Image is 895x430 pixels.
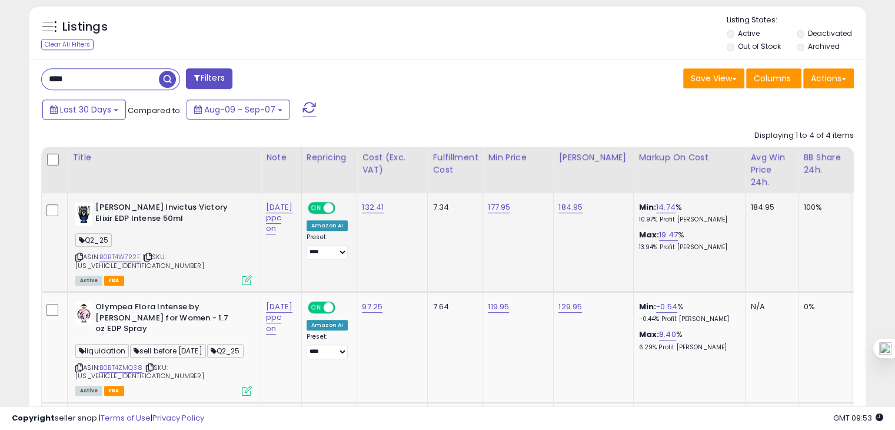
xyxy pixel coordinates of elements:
button: Save View [683,68,744,88]
a: 132.41 [362,201,384,213]
div: Displaying 1 to 4 of 4 items [754,130,854,141]
div: % [638,230,736,252]
span: | SKU: [US_VEHICLE_IDENTIFICATION_NUMBER] [75,363,204,381]
img: 31PxZF7XmsL._SL40_.jpg [75,202,92,226]
b: Olympea Flora Intense by [PERSON_NAME] for Women - 1.7 oz EDP Spray [95,302,238,338]
span: OFF [334,303,352,313]
div: 0% [803,302,842,312]
div: Markup on Cost [638,151,740,164]
a: 129.95 [558,301,582,313]
p: 6.29% Profit [PERSON_NAME] [638,343,736,352]
b: [PERSON_NAME] Invictus Victory Elixir EDP Intense 50ml [95,202,238,227]
a: 119.95 [488,301,509,313]
span: 2025-10-8 09:53 GMT [833,412,883,424]
div: Min Price [488,151,548,164]
div: % [638,202,736,224]
span: Compared to: [128,105,182,116]
th: The percentage added to the cost of goods (COGS) that forms the calculator for Min & Max prices. [634,147,746,193]
span: | SKU: [US_VEHICLE_IDENTIFICATION_NUMBER] [75,252,204,270]
label: Deactivated [807,28,851,38]
span: All listings currently available for purchase on Amazon [75,386,102,396]
div: 100% [803,202,842,213]
div: 184.95 [750,202,789,213]
span: OFF [334,203,352,213]
label: Out of Stock [738,41,781,51]
img: 41zbzso7dcL._SL40_.jpg [75,302,92,325]
a: 19.47 [659,229,678,241]
div: ASIN: [75,302,252,395]
span: FBA [104,386,124,396]
img: one_i.png [879,342,891,355]
div: BB Share 24h. [803,151,846,176]
div: Repricing [307,151,352,164]
div: % [638,302,736,323]
p: Listing States: [727,15,866,26]
a: [DATE] ppc on [266,201,292,234]
label: Active [738,28,760,38]
span: FBA [104,276,124,286]
span: liquidation [75,344,129,358]
div: Fulfillment Cost [432,151,478,176]
span: All listings currently available for purchase on Amazon [75,276,102,286]
a: 14.74 [656,201,676,213]
span: ON [309,203,324,213]
a: 97.25 [362,301,382,313]
a: Terms of Use [101,412,151,424]
button: Columns [746,68,801,88]
a: 177.95 [488,201,510,213]
a: Privacy Policy [152,412,204,424]
b: Min: [638,201,656,213]
a: [DATE] ppc on [266,301,292,334]
span: Columns [754,72,791,84]
span: sell before [DATE] [130,344,206,358]
div: Note [266,151,297,164]
div: Avg Win Price 24h. [750,151,793,188]
div: Amazon AI [307,220,348,231]
div: seller snap | | [12,413,204,424]
span: Q2_25 [75,233,112,247]
span: Last 30 Days [60,104,111,115]
strong: Copyright [12,412,55,424]
b: Max: [638,329,659,340]
span: Aug-09 - Sep-07 [204,104,275,115]
button: Aug-09 - Sep-07 [187,100,290,120]
b: Max: [638,229,659,240]
span: Q2_25 [207,344,244,358]
div: [PERSON_NAME] [558,151,628,164]
p: -0.44% Profit [PERSON_NAME] [638,315,736,323]
a: 8.40 [659,329,676,340]
h5: Listings [62,19,108,35]
button: Actions [803,68,854,88]
button: Filters [186,68,232,89]
div: Cost (Exc. VAT) [362,151,422,176]
span: ON [309,303,324,313]
a: B0BT4W7R2F [99,252,141,262]
button: Last 30 Days [42,100,126,120]
div: Title [72,151,256,164]
div: ASIN: [75,202,252,284]
div: Preset: [307,333,348,359]
b: Min: [638,301,656,312]
div: Amazon AI [307,320,348,330]
a: 184.95 [558,201,583,213]
div: Clear All Filters [41,39,94,50]
div: Preset: [307,233,348,260]
div: 7.64 [432,302,474,312]
a: B0BT4ZMQ38 [99,363,142,373]
p: 13.94% Profit [PERSON_NAME] [638,243,736,252]
p: 10.97% Profit [PERSON_NAME] [638,216,736,224]
label: Archived [807,41,839,51]
a: -0.54 [656,301,677,313]
div: 7.34 [432,202,474,213]
div: % [638,329,736,351]
div: N/A [750,302,789,312]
